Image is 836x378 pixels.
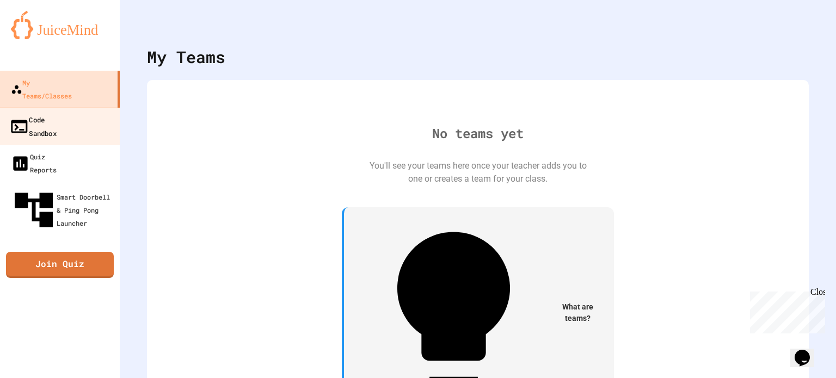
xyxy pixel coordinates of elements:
span: What are teams? [555,301,601,324]
a: Join Quiz [6,252,114,278]
div: Quiz Reports [11,150,57,176]
div: My Teams [147,45,225,69]
div: Smart Doorbell & Ping Pong Launcher [11,187,115,233]
div: Chat with us now!Close [4,4,75,69]
div: No teams yet [432,123,524,143]
img: logo-orange.svg [11,11,109,39]
div: My Teams/Classes [11,76,72,102]
iframe: chat widget [746,287,825,333]
div: You'll see your teams here once your teacher adds you to one or creates a team for your class. [369,159,587,185]
iframe: chat widget [790,334,825,367]
div: Code Sandbox [9,113,57,139]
